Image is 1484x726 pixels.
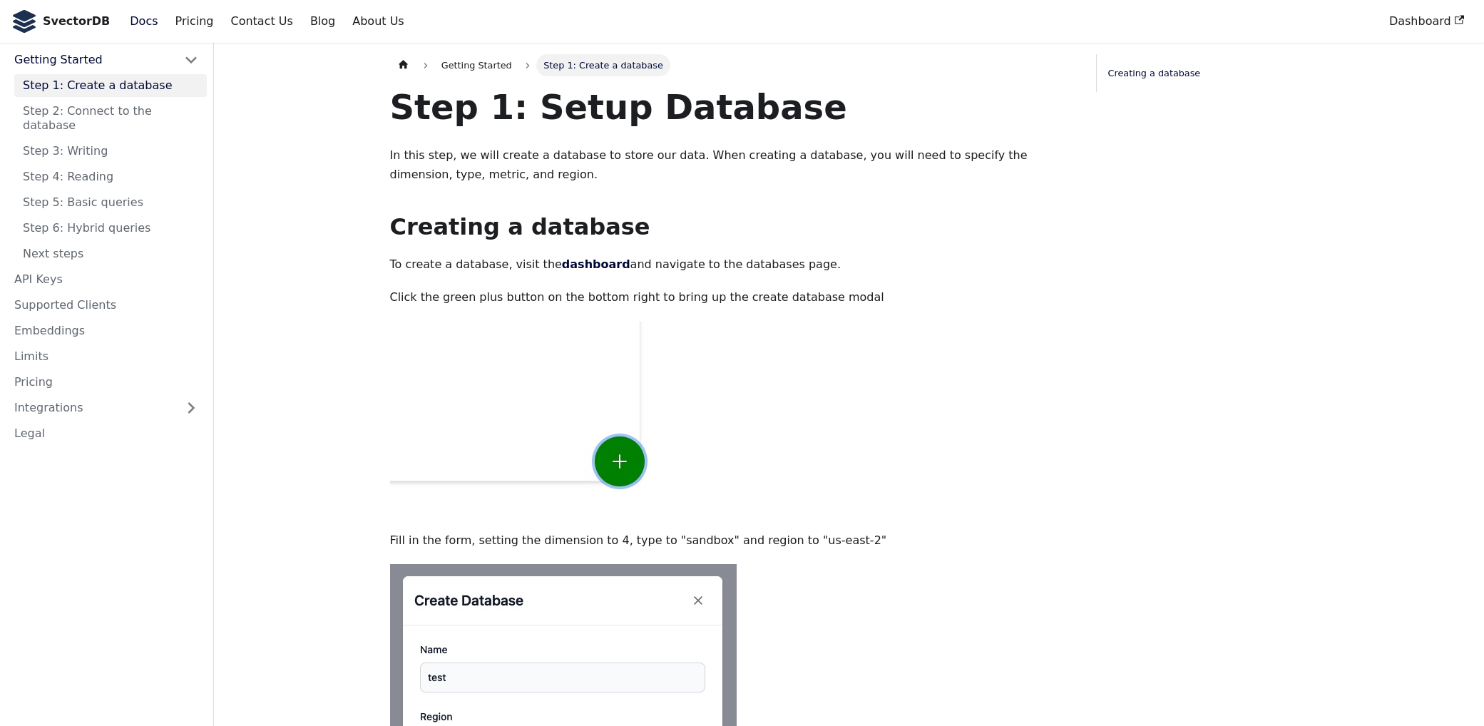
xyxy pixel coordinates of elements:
button: Collapse sidebar category 'Getting Started' [175,48,207,71]
a: Pricing [6,371,207,394]
h2: Creating a database [390,213,1073,241]
p: In this step, we will create a database to store our data. When creating a database, you will nee... [390,146,1073,184]
a: API Keys [6,268,207,291]
a: Docs [121,9,166,34]
a: Next steps [14,242,207,265]
p: Fill in the form, setting the dimension to 4, type to "sandbox" and region to "us-east-2" [390,531,1073,550]
a: Embeddings [6,319,207,342]
nav: Breadcrumbs [390,54,1073,76]
a: Legal [6,422,207,445]
p: To create a database, visit the and navigate to the databases page. [390,255,1073,274]
a: Pricing [167,9,222,34]
a: Contact Us [222,9,301,34]
a: Step 4: Reading [14,165,207,188]
b: SvectorDB [43,12,110,31]
a: Getting Started [434,54,519,76]
a: Creating a database [1108,66,1303,81]
a: Step 5: Basic queries [14,191,207,214]
a: SvectorDB LogoSvectorDB [11,10,110,33]
a: Blog [302,9,344,34]
a: Step 6: Hybrid queries [14,217,207,240]
img: SvectorDB Logo [11,10,37,33]
a: dashboard [562,257,630,271]
a: Getting Started [6,48,175,71]
p: Click the green plus button on the bottom right to bring up the create database modal [390,288,1073,307]
a: Integrations [6,397,207,419]
a: Supported Clients [6,294,207,317]
a: Dashboard [1381,9,1473,34]
img: Z [390,322,670,511]
a: Step 2: Connect to the database [14,100,207,137]
span: Getting Started [441,60,512,71]
a: About Us [344,9,412,34]
h1: Step 1: Setup Database [390,86,1073,128]
a: Home page [390,54,417,76]
span: Step 1: Create a database [536,54,670,76]
a: Limits [6,345,207,368]
a: Step 3: Writing [14,140,207,163]
a: Step 1: Create a database [14,74,207,97]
